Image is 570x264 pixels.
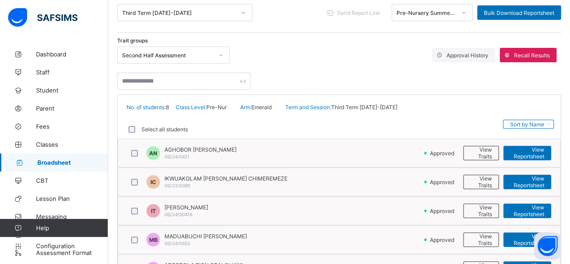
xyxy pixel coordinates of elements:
[36,105,108,112] span: Parent
[331,104,397,111] span: Third Term [DATE]-[DATE]
[429,150,457,157] span: Approved
[429,179,457,185] span: Approved
[164,204,208,211] span: [PERSON_NAME]
[141,126,188,133] label: Select all students
[510,175,544,189] span: View Reportsheet
[150,179,156,185] span: IC
[176,104,206,111] span: Class Level:
[164,233,247,240] span: MADUABUCHI [PERSON_NAME]
[36,123,108,130] span: Fees
[36,51,108,58] span: Dashboard
[36,195,108,202] span: Lesson Plan
[149,150,157,157] span: AN
[470,175,492,189] span: View Traits
[149,236,158,243] span: MB
[164,183,190,188] span: GS/23/0390
[337,9,380,16] span: Send Report Link
[36,87,108,94] span: Student
[36,177,108,184] span: CBT
[164,241,190,246] span: GS/24/0452
[122,52,213,59] div: Second Half Assessment
[122,9,236,16] div: Third Term [DATE]-[DATE]
[397,9,456,16] div: Pre-Nursery Summer Report
[151,208,156,214] span: IT
[36,242,108,250] span: Configuration
[164,212,192,217] span: GS/24/00418
[470,204,492,218] span: View Traits
[534,232,561,259] button: Open asap
[470,146,492,160] span: View Traits
[510,146,544,160] span: View Reportsheet
[447,52,488,59] span: Approval History
[206,104,227,111] span: Pre-Nur
[37,159,108,166] span: Broadsheet
[510,121,544,128] span: Sort by Name
[36,141,108,148] span: Classes
[429,208,457,214] span: Approved
[166,104,169,111] span: 8
[470,233,492,246] span: View Traits
[510,233,544,246] span: View Reportsheet
[285,104,331,111] span: Term and Session:
[164,146,237,153] span: AGHOBOR [PERSON_NAME]
[117,37,148,44] span: Trait groups
[164,154,190,159] span: GS/24/0421
[36,224,108,232] span: Help
[36,213,108,220] span: Messaging
[510,204,544,218] span: View Reportsheet
[251,104,272,111] span: Emerald
[484,9,554,16] span: Bulk Download Reportsheet
[36,69,108,76] span: Staff
[164,175,287,182] span: IKWUAKOLAM [PERSON_NAME] CHIMEREMEZE
[429,236,457,243] span: Approved
[514,52,550,59] span: Recall Results
[240,104,251,111] span: Arm:
[8,8,78,27] img: safsims
[127,104,166,111] span: No. of students:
